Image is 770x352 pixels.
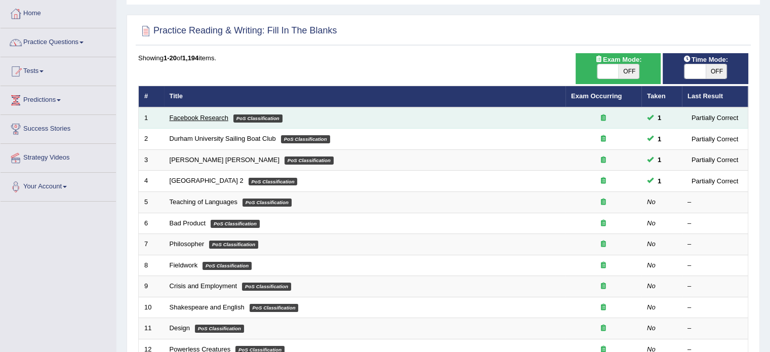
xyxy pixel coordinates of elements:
div: – [687,261,742,270]
a: Fieldwork [170,261,198,269]
div: Partially Correct [687,112,742,123]
th: # [139,86,164,107]
em: PoS Classification [250,304,299,312]
b: 1,194 [182,54,199,62]
a: Strategy Videos [1,144,116,169]
a: Exam Occurring [571,92,622,100]
span: OFF [618,64,639,79]
div: Exam occurring question [571,324,636,333]
a: Tests [1,57,116,83]
a: Durham University Sailing Boat Club [170,135,276,142]
a: Bad Product [170,219,206,227]
div: – [687,198,742,207]
div: Partially Correct [687,134,742,144]
em: PoS Classification [249,178,298,186]
a: [GEOGRAPHIC_DATA] 2 [170,177,244,184]
div: Exam occurring question [571,219,636,228]
span: Exam Mode: [591,54,645,65]
a: Success Stories [1,115,116,140]
em: PoS Classification [211,220,260,228]
div: Exam occurring question [571,176,636,186]
em: PoS Classification [209,241,258,249]
em: PoS Classification [285,157,334,165]
div: Exam occurring question [571,113,636,123]
span: You can still take this question [654,134,665,144]
td: 11 [139,318,164,339]
td: 6 [139,213,164,234]
em: No [647,219,656,227]
span: OFF [706,64,727,79]
span: You can still take this question [654,154,665,165]
div: – [687,324,742,333]
span: Time Mode: [679,54,732,65]
em: PoS Classification [242,283,291,291]
td: 9 [139,276,164,297]
a: Teaching of Languages [170,198,237,206]
span: You can still take this question [654,112,665,123]
h2: Practice Reading & Writing: Fill In The Blanks [138,23,337,38]
a: [PERSON_NAME] [PERSON_NAME] [170,156,279,164]
td: 4 [139,171,164,192]
td: 10 [139,297,164,318]
em: No [647,282,656,290]
a: Facebook Research [170,114,228,122]
a: Your Account [1,173,116,198]
th: Title [164,86,565,107]
div: Partially Correct [687,176,742,186]
td: 7 [139,234,164,255]
a: Shakespeare and English [170,303,245,311]
div: – [687,303,742,312]
em: No [647,240,656,248]
em: PoS Classification [195,325,244,333]
div: – [687,282,742,291]
span: You can still take this question [654,176,665,186]
td: 1 [139,107,164,129]
div: – [687,240,742,249]
em: No [647,261,656,269]
div: Exam occurring question [571,303,636,312]
th: Last Result [682,86,748,107]
div: Partially Correct [687,154,742,165]
div: Exam occurring question [571,155,636,165]
em: No [647,324,656,332]
td: 2 [139,129,164,150]
div: Showing of items. [138,53,748,63]
div: Exam occurring question [571,198,636,207]
td: 8 [139,255,164,276]
em: No [647,303,656,311]
div: Exam occurring question [571,134,636,144]
td: 3 [139,149,164,171]
div: Exam occurring question [571,261,636,270]
b: 1-20 [164,54,177,62]
em: PoS Classification [242,199,292,207]
em: PoS Classification [281,135,330,143]
div: Show exams occurring in exams [576,53,661,84]
a: Practice Questions [1,28,116,54]
div: Exam occurring question [571,282,636,291]
div: – [687,219,742,228]
em: PoS Classification [202,262,252,270]
div: Exam occurring question [571,240,636,249]
th: Taken [641,86,682,107]
em: PoS Classification [233,114,282,123]
a: Philosopher [170,240,205,248]
em: No [647,198,656,206]
a: Crisis and Employment [170,282,237,290]
a: Design [170,324,190,332]
a: Predictions [1,86,116,111]
td: 5 [139,192,164,213]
